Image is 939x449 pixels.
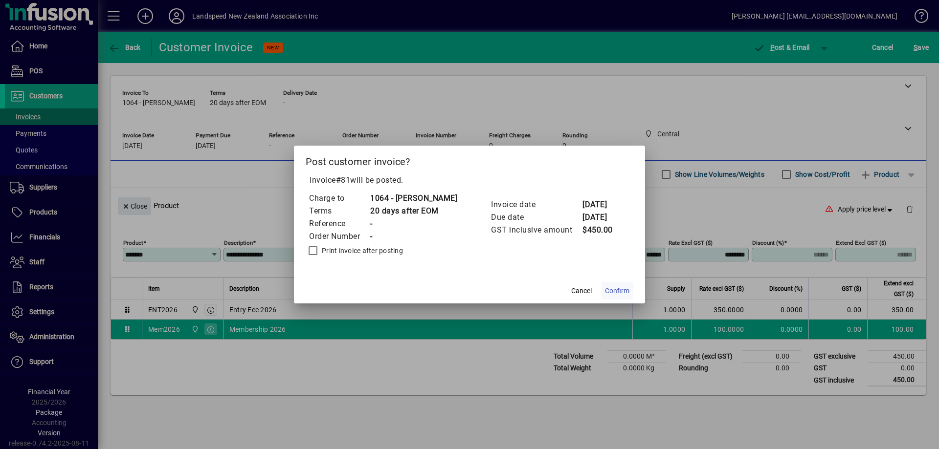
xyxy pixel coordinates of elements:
[370,205,457,217] td: 20 days after EOM
[320,246,403,256] label: Print invoice after posting
[566,282,597,299] button: Cancel
[336,175,351,185] span: #81
[605,286,629,296] span: Confirm
[309,205,370,217] td: Terms
[582,224,621,236] td: $450.00
[370,230,457,243] td: -
[306,174,633,186] p: Invoice will be posted .
[309,230,370,243] td: Order Number
[582,198,621,211] td: [DATE]
[601,282,633,299] button: Confirm
[491,211,582,224] td: Due date
[491,224,582,236] td: GST inclusive amount
[294,146,645,174] h2: Post customer invoice?
[370,192,457,205] td: 1064 - [PERSON_NAME]
[491,198,582,211] td: Invoice date
[309,192,370,205] td: Charge to
[571,286,592,296] span: Cancel
[582,211,621,224] td: [DATE]
[309,217,370,230] td: Reference
[370,217,457,230] td: -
